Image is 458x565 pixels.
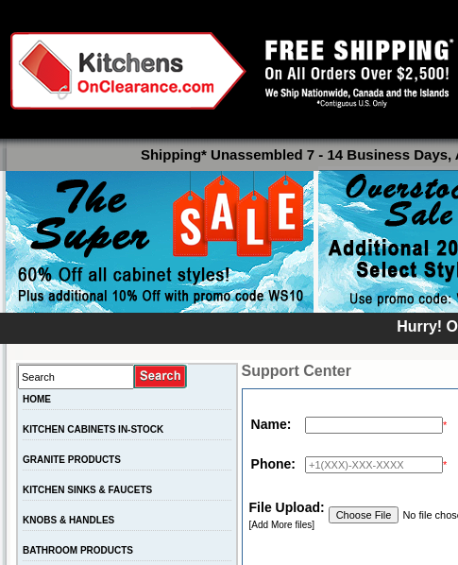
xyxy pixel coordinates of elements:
[23,485,152,495] a: KITCHEN SINKS & FAUCETS
[23,454,121,465] a: GRANITE PRODUCTS
[251,456,296,471] strong: Phone:
[23,424,163,435] a: KITCHEN CABINETS IN-STOCK
[23,545,133,556] a: BATHROOM PRODUCTS
[134,364,188,389] input: Submit
[305,456,443,473] input: +1(XXX)-XXX-XXXX
[251,417,292,432] strong: Name:
[249,520,314,530] a: [Add More files]
[10,32,246,110] img: Kitchens on Clearance Logo
[23,515,114,525] a: KNOBS & HANDLES
[249,500,325,515] strong: File Upload:
[23,394,51,404] a: HOME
